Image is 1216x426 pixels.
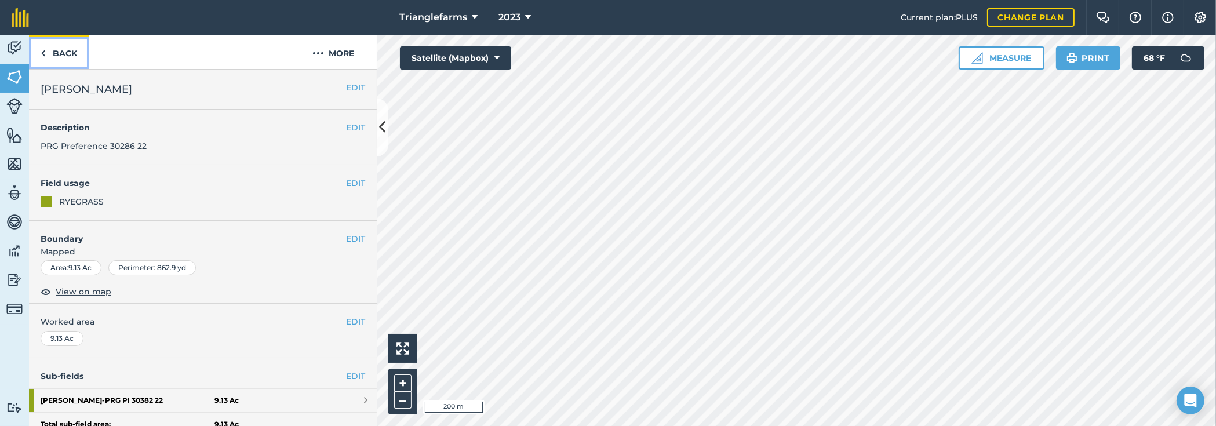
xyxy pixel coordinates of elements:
[41,141,147,151] span: PRG Preference 30286 22
[346,370,365,383] a: EDIT
[12,8,29,27] img: fieldmargin Logo
[6,271,23,289] img: svg+xml;base64,PD94bWwgdmVyc2lvbj0iMS4wIiBlbmNvZGluZz0idXRmLTgiPz4KPCEtLSBHZW5lcmF0b3I6IEFkb2JlIE...
[6,301,23,317] img: svg+xml;base64,PD94bWwgdmVyc2lvbj0iMS4wIiBlbmNvZGluZz0idXRmLTgiPz4KPCEtLSBHZW5lcmF0b3I6IEFkb2JlIE...
[901,11,978,24] span: Current plan : PLUS
[396,342,409,355] img: Four arrows, one pointing top left, one top right, one bottom right and the last bottom left
[346,315,365,328] button: EDIT
[41,121,365,134] h4: Description
[59,195,104,208] div: RYEGRASS
[41,285,51,298] img: svg+xml;base64,PHN2ZyB4bWxucz0iaHR0cDovL3d3dy53My5vcmcvMjAwMC9zdmciIHdpZHRoPSIxOCIgaGVpZ2h0PSIyNC...
[6,98,23,114] img: svg+xml;base64,PD94bWwgdmVyc2lvbj0iMS4wIiBlbmNvZGluZz0idXRmLTgiPz4KPCEtLSBHZW5lcmF0b3I6IEFkb2JlIE...
[29,221,346,245] h4: Boundary
[1193,12,1207,23] img: A cog icon
[6,184,23,202] img: svg+xml;base64,PD94bWwgdmVyc2lvbj0iMS4wIiBlbmNvZGluZz0idXRmLTgiPz4KPCEtLSBHZW5lcmF0b3I6IEFkb2JlIE...
[41,315,365,328] span: Worked area
[41,177,346,190] h4: Field usage
[1128,12,1142,23] img: A question mark icon
[312,46,324,60] img: svg+xml;base64,PHN2ZyB4bWxucz0iaHR0cDovL3d3dy53My5vcmcvMjAwMC9zdmciIHdpZHRoPSIyMCIgaGVpZ2h0PSIyNC...
[56,285,111,298] span: View on map
[6,68,23,86] img: svg+xml;base64,PHN2ZyB4bWxucz0iaHR0cDovL3d3dy53My5vcmcvMjAwMC9zdmciIHdpZHRoPSI1NiIgaGVpZ2h0PSI2MC...
[41,46,46,60] img: svg+xml;base64,PHN2ZyB4bWxucz0iaHR0cDovL3d3dy53My5vcmcvMjAwMC9zdmciIHdpZHRoPSI5IiBoZWlnaHQ9IjI0Ii...
[41,81,132,97] span: [PERSON_NAME]
[29,35,89,69] a: Back
[6,242,23,260] img: svg+xml;base64,PD94bWwgdmVyc2lvbj0iMS4wIiBlbmNvZGluZz0idXRmLTgiPz4KPCEtLSBHZW5lcmF0b3I6IEFkb2JlIE...
[1056,46,1121,70] button: Print
[6,39,23,57] img: svg+xml;base64,PD94bWwgdmVyc2lvbj0iMS4wIiBlbmNvZGluZz0idXRmLTgiPz4KPCEtLSBHZW5lcmF0b3I6IEFkb2JlIE...
[29,389,377,412] a: [PERSON_NAME]-PRG PI 30382 229.13 Ac
[394,392,412,409] button: –
[6,402,23,413] img: svg+xml;base64,PD94bWwgdmVyc2lvbj0iMS4wIiBlbmNvZGluZz0idXRmLTgiPz4KPCEtLSBHZW5lcmF0b3I6IEFkb2JlIE...
[346,177,365,190] button: EDIT
[41,331,83,346] div: 9.13 Ac
[987,8,1075,27] a: Change plan
[6,126,23,144] img: svg+xml;base64,PHN2ZyB4bWxucz0iaHR0cDovL3d3dy53My5vcmcvMjAwMC9zdmciIHdpZHRoPSI1NiIgaGVpZ2h0PSI2MC...
[41,389,214,412] strong: [PERSON_NAME] - PRG PI 30382 22
[6,213,23,231] img: svg+xml;base64,PD94bWwgdmVyc2lvbj0iMS4wIiBlbmNvZGluZz0idXRmLTgiPz4KPCEtLSBHZW5lcmF0b3I6IEFkb2JlIE...
[971,52,983,64] img: Ruler icon
[1096,12,1110,23] img: Two speech bubbles overlapping with the left bubble in the forefront
[1177,387,1204,414] div: Open Intercom Messenger
[399,10,467,24] span: Trianglefarms
[1066,51,1077,65] img: svg+xml;base64,PHN2ZyB4bWxucz0iaHR0cDovL3d3dy53My5vcmcvMjAwMC9zdmciIHdpZHRoPSIxOSIgaGVpZ2h0PSIyNC...
[1144,46,1165,70] span: 68 ° F
[959,46,1044,70] button: Measure
[498,10,520,24] span: 2023
[108,260,196,275] div: Perimeter : 862.9 yd
[290,35,377,69] button: More
[29,245,377,258] span: Mapped
[1162,10,1174,24] img: svg+xml;base64,PHN2ZyB4bWxucz0iaHR0cDovL3d3dy53My5vcmcvMjAwMC9zdmciIHdpZHRoPSIxNyIgaGVpZ2h0PSIxNy...
[1174,46,1197,70] img: svg+xml;base64,PD94bWwgdmVyc2lvbj0iMS4wIiBlbmNvZGluZz0idXRmLTgiPz4KPCEtLSBHZW5lcmF0b3I6IEFkb2JlIE...
[346,232,365,245] button: EDIT
[400,46,511,70] button: Satellite (Mapbox)
[6,155,23,173] img: svg+xml;base64,PHN2ZyB4bWxucz0iaHR0cDovL3d3dy53My5vcmcvMjAwMC9zdmciIHdpZHRoPSI1NiIgaGVpZ2h0PSI2MC...
[41,285,111,298] button: View on map
[29,370,377,383] h4: Sub-fields
[346,81,365,94] button: EDIT
[41,260,101,275] div: Area : 9.13 Ac
[394,374,412,392] button: +
[214,396,239,405] strong: 9.13 Ac
[346,121,365,134] button: EDIT
[1132,46,1204,70] button: 68 °F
